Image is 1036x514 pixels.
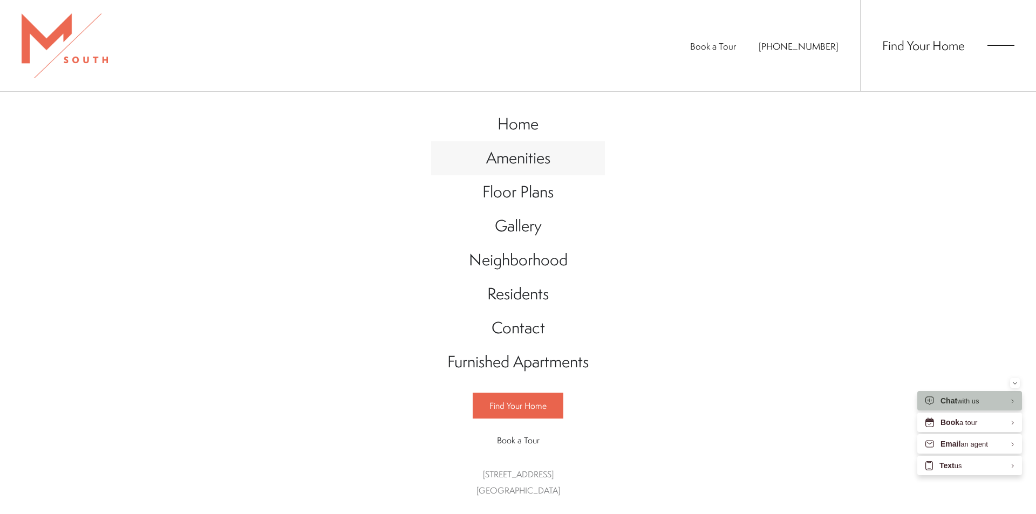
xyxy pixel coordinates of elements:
[447,351,589,373] span: Furnished Apartments
[487,283,549,305] span: Residents
[987,40,1014,50] button: Open Menu
[431,311,605,345] a: Go to Contact
[469,249,568,271] span: Neighborhood
[22,13,108,78] img: MSouth
[486,147,550,169] span: Amenities
[431,209,605,243] a: Go to Gallery
[431,97,605,509] div: Main
[473,393,563,419] a: Find Your Home
[495,215,542,237] span: Gallery
[489,400,547,412] span: Find Your Home
[482,181,554,203] span: Floor Plans
[759,40,839,52] span: [PHONE_NUMBER]
[492,317,545,339] span: Contact
[473,428,563,453] a: Book a Tour
[431,107,605,141] a: Go to Home
[431,277,605,311] a: Go to Residents
[759,40,839,52] a: Call Us at 813-570-8014
[431,243,605,277] a: Go to Neighborhood
[476,468,560,496] a: Get Directions to 5110 South Manhattan Avenue Tampa, FL 33611
[690,40,736,52] a: Book a Tour
[497,113,539,135] span: Home
[431,141,605,175] a: Go to Amenities
[497,434,540,446] span: Book a Tour
[431,345,605,379] a: Go to Furnished Apartments (opens in a new tab)
[882,37,965,54] a: Find Your Home
[431,175,605,209] a: Go to Floor Plans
